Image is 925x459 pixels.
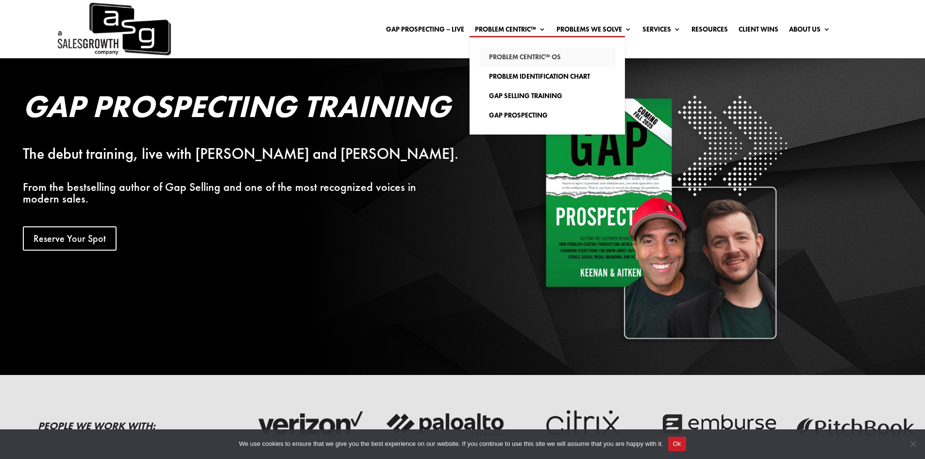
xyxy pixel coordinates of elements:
[23,91,477,127] h2: Gap Prospecting Training
[642,26,681,36] a: Services
[249,400,370,448] img: verizon-logo-dark
[539,91,791,343] img: Square White - Shadow
[385,400,506,448] img: palato-networks-logo-dark
[789,26,830,36] a: About Us
[239,439,663,449] span: We use cookies to ensure that we give you the best experience on our website. If you continue to ...
[739,26,778,36] a: Client Wins
[668,437,686,451] button: Ok
[475,26,546,36] a: Problem Centric™
[479,86,615,105] a: Gap Selling Training
[23,148,477,160] div: The debut training, live with [PERSON_NAME] and [PERSON_NAME].
[23,181,477,204] p: From the bestselling author of Gap Selling and one of the most recognized voices in modern sales.
[658,400,779,448] img: emburse-logo-dark
[521,400,643,448] img: critix-logo-dark
[479,105,615,125] a: Gap Prospecting
[794,400,916,448] img: pitchbook-logo-dark
[908,439,918,449] span: No
[479,67,615,86] a: Problem Identification Chart
[479,47,615,67] a: Problem Centric™ OS
[691,26,728,36] a: Resources
[23,226,117,251] a: Reserve Your Spot
[556,26,632,36] a: Problems We Solve
[386,26,464,36] a: Gap Prospecting – LIVE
